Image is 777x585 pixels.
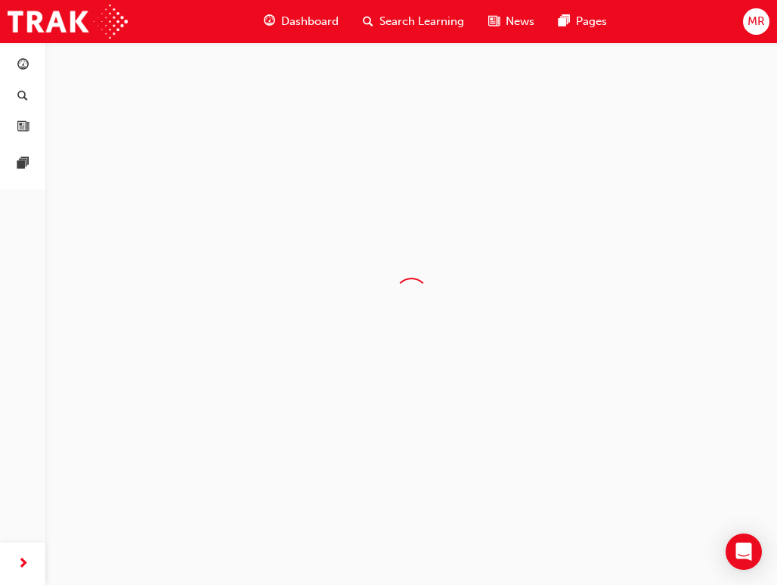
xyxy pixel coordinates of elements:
[488,12,500,31] span: news-icon
[546,6,619,37] a: pages-iconPages
[17,59,29,73] span: guage-icon
[363,12,373,31] span: search-icon
[17,90,28,104] span: search-icon
[17,555,29,574] span: next-icon
[726,534,762,570] div: Open Intercom Messenger
[506,13,534,30] span: News
[743,8,769,35] button: MR
[8,5,128,39] img: Trak
[17,120,29,134] span: news-icon
[351,6,476,37] a: search-iconSearch Learning
[252,6,351,37] a: guage-iconDashboard
[476,6,546,37] a: news-iconNews
[748,13,765,30] span: MR
[559,12,570,31] span: pages-icon
[379,13,464,30] span: Search Learning
[17,157,29,171] span: pages-icon
[281,13,339,30] span: Dashboard
[576,13,607,30] span: Pages
[264,12,275,31] span: guage-icon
